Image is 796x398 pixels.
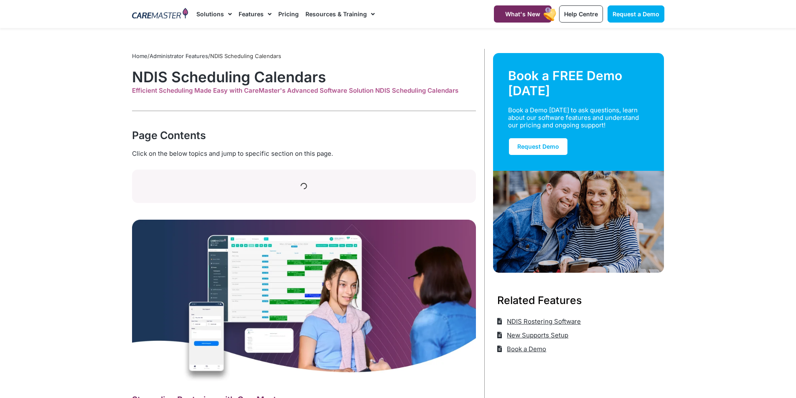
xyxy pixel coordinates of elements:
span: Help Centre [564,10,598,18]
a: Home [132,53,148,59]
a: What's New [494,5,552,23]
img: Support Worker and NDIS Participant out for a coffee. [493,171,664,273]
div: Efficient Scheduling Made Easy with CareMaster's Advanced Software Solution NDIS Scheduling Calen... [132,87,476,94]
a: Book a Demo [497,342,547,356]
a: Request a Demo [608,5,664,23]
span: / / [132,53,281,59]
h1: NDIS Scheduling Calendars [132,68,476,86]
span: NDIS Rostering Software [505,314,581,328]
div: Click on the below topics and jump to specific section on this page. [132,149,476,158]
span: New Supports Setup [505,328,568,342]
div: Book a Demo [DATE] to ask questions, learn about our software features and understand our pricing... [508,106,639,129]
a: Request Demo [508,137,568,156]
span: NDIS Scheduling Calendars [210,53,281,59]
span: What's New [505,10,540,18]
img: CareMaster Logo [132,8,188,20]
div: Book a FREE Demo [DATE] [508,68,649,98]
div: Page Contents [132,128,476,143]
a: New Supports Setup [497,328,569,342]
span: Request Demo [517,143,559,150]
span: Request a Demo [613,10,659,18]
a: NDIS Rostering Software [497,314,581,328]
span: Book a Demo [505,342,546,356]
a: Administrator Features [150,53,208,59]
a: Help Centre [559,5,603,23]
h3: Related Features [497,293,660,308]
